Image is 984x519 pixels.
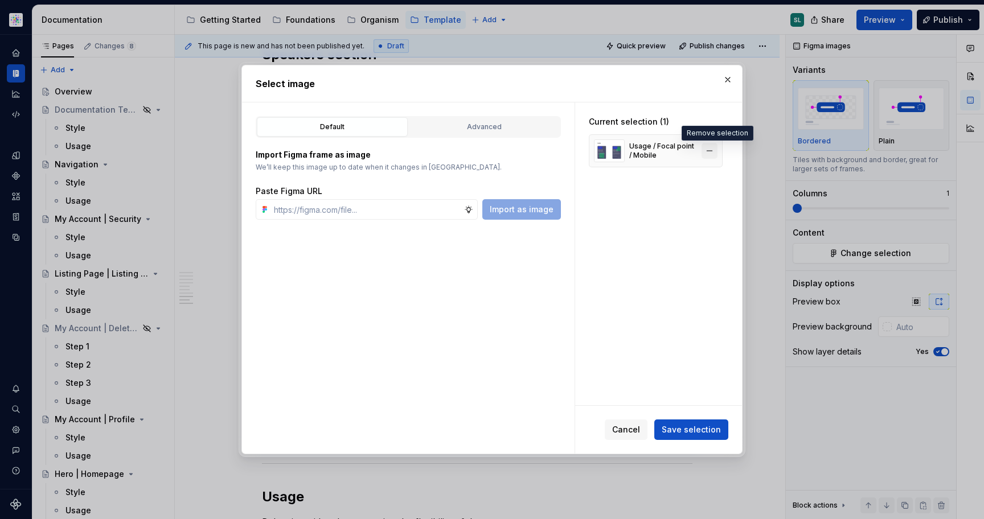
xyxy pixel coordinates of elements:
button: Cancel [605,419,647,440]
label: Paste Figma URL [256,186,322,197]
div: Default [261,121,404,133]
div: Usage / Focal point / Mobile [629,142,697,160]
h2: Select image [256,77,728,90]
span: Save selection [662,424,721,435]
span: Cancel [612,424,640,435]
button: Save selection [654,419,728,440]
p: We’ll keep this image up to date when it changes in [GEOGRAPHIC_DATA]. [256,163,561,172]
input: https://figma.com/file... [269,199,464,220]
div: Advanced [413,121,556,133]
p: Import Figma frame as image [256,149,561,160]
div: Remove selection [682,126,753,141]
div: Current selection (1) [589,116,723,127]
